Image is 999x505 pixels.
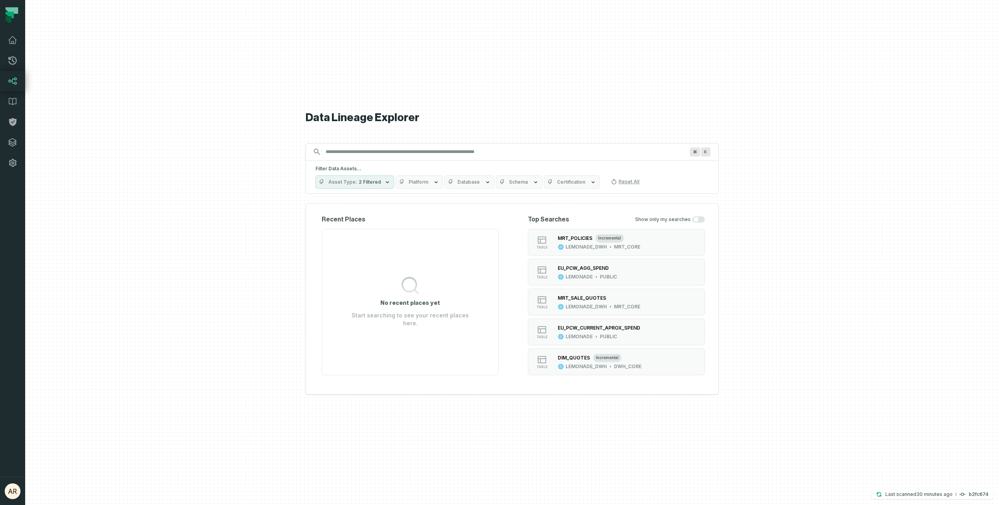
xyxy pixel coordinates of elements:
[306,111,719,125] h1: Data Lineage Explorer
[871,490,993,499] button: Last scanned[DATE] 10:21:03 AMb2fc674
[885,490,953,498] p: Last scanned
[701,147,710,157] span: Press ⌘ + K to focus the search bar
[969,492,988,497] h4: b2fc674
[5,483,20,499] img: avatar of austin reed
[690,147,700,157] span: Press ⌘ + K to focus the search bar
[916,491,953,497] relative-time: Aug 11, 2025, 10:21 AM EDT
